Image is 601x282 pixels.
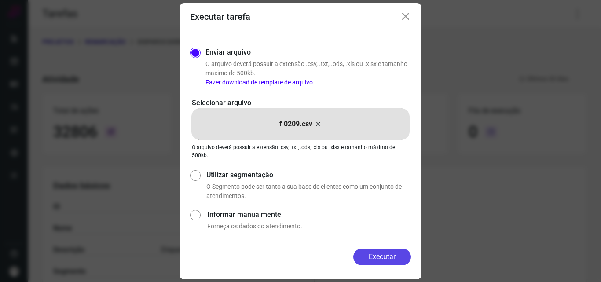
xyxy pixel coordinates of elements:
a: Fazer download de template de arquivo [205,79,313,86]
p: f 0209.csv [279,119,312,129]
p: O arquivo deverá possuir a extensão .csv, .txt, .ods, .xls ou .xlsx e tamanho máximo de 500kb. [192,143,409,159]
p: O Segmento pode ser tanto a sua base de clientes como um conjunto de atendimentos. [206,182,411,201]
button: Executar [353,249,411,265]
p: Forneça os dados do atendimento. [207,222,411,231]
p: Selecionar arquivo [192,98,409,108]
label: Informar manualmente [207,209,411,220]
p: O arquivo deverá possuir a extensão .csv, .txt, .ods, .xls ou .xlsx e tamanho máximo de 500kb. [205,59,411,87]
label: Utilizar segmentação [206,170,411,180]
label: Enviar arquivo [205,47,251,58]
h3: Executar tarefa [190,11,250,22]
